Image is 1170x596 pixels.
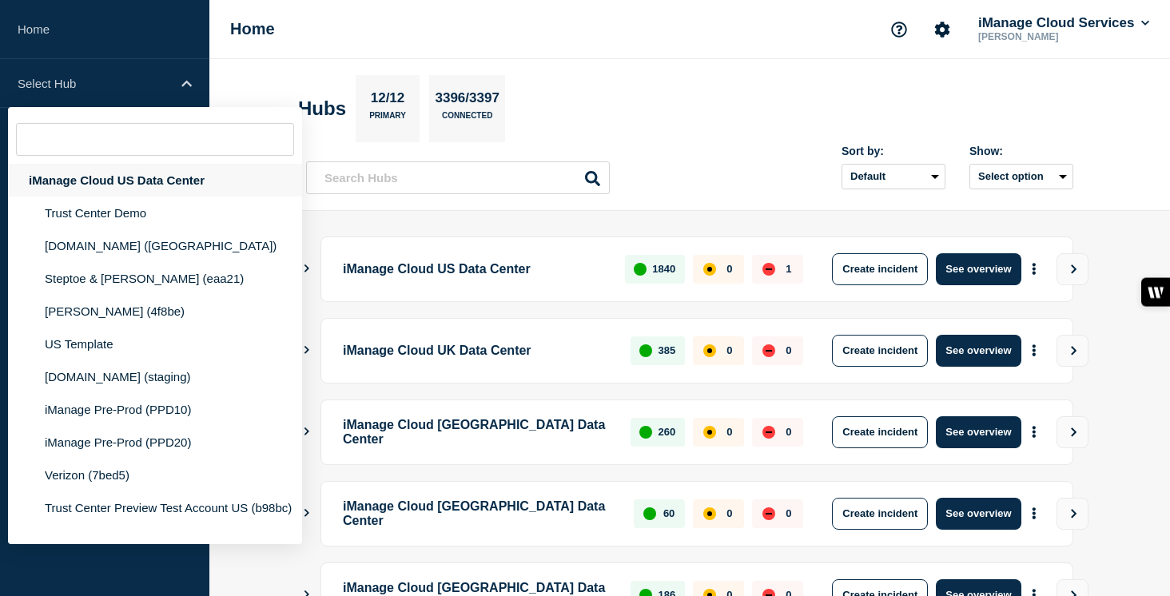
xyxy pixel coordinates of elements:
[703,344,716,357] div: affected
[343,253,607,285] p: iManage Cloud US Data Center
[652,263,675,275] p: 1840
[832,416,928,448] button: Create incident
[936,498,1021,530] button: See overview
[703,263,716,276] div: affected
[8,328,302,360] li: US Template
[786,426,791,438] p: 0
[786,344,791,356] p: 0
[726,263,732,275] p: 0
[882,13,916,46] button: Support
[975,15,1152,31] button: iManage Cloud Services
[8,524,302,557] li: Zillow Group (394c8)
[8,295,302,328] li: [PERSON_NAME] (4f8be)
[364,90,411,111] p: 12/12
[303,263,311,275] button: Show Connected Hubs
[639,344,652,357] div: up
[343,416,612,448] p: iManage Cloud [GEOGRAPHIC_DATA] Data Center
[832,498,928,530] button: Create incident
[832,253,928,285] button: Create incident
[643,507,656,520] div: up
[634,263,647,276] div: up
[726,344,732,356] p: 0
[429,90,505,111] p: 3396/3397
[659,344,676,356] p: 385
[306,161,610,194] input: Search Hubs
[936,253,1021,285] button: See overview
[925,13,959,46] button: Account settings
[842,164,945,189] select: Sort by
[786,507,791,519] p: 0
[762,507,775,520] div: down
[762,426,775,439] div: down
[8,229,302,262] li: [DOMAIN_NAME] ([GEOGRAPHIC_DATA])
[230,20,275,38] h1: Home
[969,145,1073,157] div: Show:
[659,426,676,438] p: 260
[1024,417,1045,447] button: More actions
[936,416,1021,448] button: See overview
[726,507,732,519] p: 0
[8,393,302,426] li: iManage Pre-Prod (PPD10)
[726,426,732,438] p: 0
[762,344,775,357] div: down
[298,97,346,120] h2: Hubs
[303,507,311,519] button: Show Connected Hubs
[8,164,302,197] div: iManage Cloud US Data Center
[832,335,928,367] button: Create incident
[639,426,652,439] div: up
[303,344,311,356] button: Show Connected Hubs
[8,360,302,393] li: [DOMAIN_NAME] (staging)
[343,335,612,367] p: iManage Cloud UK Data Center
[18,77,171,90] p: Select Hub
[343,498,615,530] p: iManage Cloud [GEOGRAPHIC_DATA] Data Center
[1057,253,1088,285] button: View
[936,335,1021,367] button: See overview
[303,426,311,438] button: Show Connected Hubs
[1057,416,1088,448] button: View
[8,426,302,459] li: iManage Pre-Prod (PPD20)
[842,145,945,157] div: Sort by:
[8,262,302,295] li: Steptoe & [PERSON_NAME] (eaa21)
[762,263,775,276] div: down
[786,263,791,275] p: 1
[703,507,716,520] div: affected
[975,31,1141,42] p: [PERSON_NAME]
[442,111,492,128] p: Connected
[663,507,675,519] p: 60
[1024,254,1045,284] button: More actions
[1024,499,1045,528] button: More actions
[369,111,406,128] p: Primary
[703,426,716,439] div: affected
[1057,498,1088,530] button: View
[1024,336,1045,365] button: More actions
[8,491,302,524] li: Trust Center Preview Test Account US (b98bc)
[8,459,302,491] li: Verizon (7bed5)
[969,164,1073,189] button: Select option
[8,197,302,229] li: Trust Center Demo
[1057,335,1088,367] button: View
